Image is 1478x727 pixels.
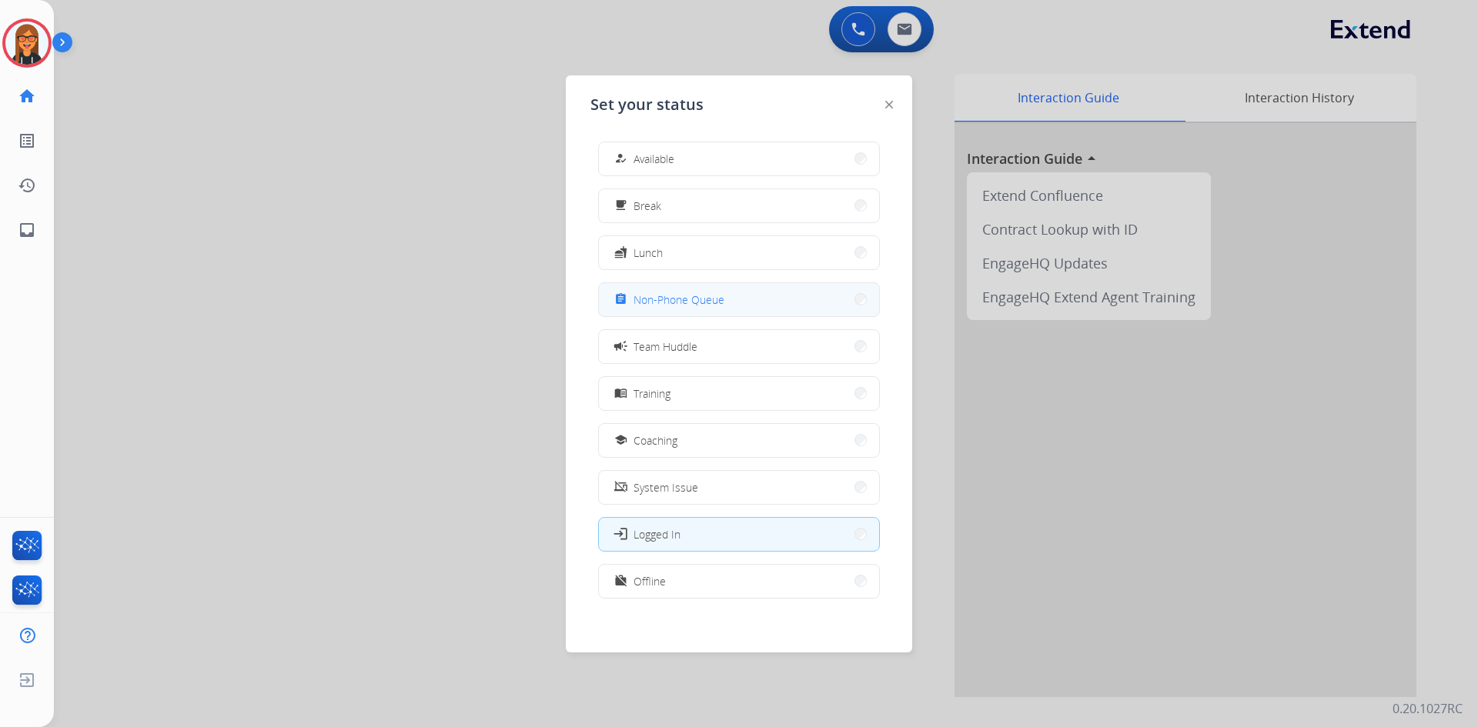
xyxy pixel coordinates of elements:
[599,424,879,457] button: Coaching
[614,434,627,447] mat-icon: school
[18,176,36,195] mat-icon: history
[599,189,879,222] button: Break
[634,432,677,449] span: Coaching
[590,94,704,115] span: Set your status
[614,387,627,400] mat-icon: menu_book
[614,199,627,212] mat-icon: free_breakfast
[599,236,879,269] button: Lunch
[614,481,627,494] mat-icon: phonelink_off
[614,246,627,259] mat-icon: fastfood
[599,377,879,410] button: Training
[614,293,627,306] mat-icon: assignment
[18,132,36,150] mat-icon: list_alt
[634,245,663,261] span: Lunch
[599,518,879,551] button: Logged In
[599,330,879,363] button: Team Huddle
[634,198,661,214] span: Break
[18,87,36,105] mat-icon: home
[634,292,724,308] span: Non-Phone Queue
[599,142,879,175] button: Available
[885,101,893,108] img: close-button
[613,526,628,542] mat-icon: login
[599,565,879,598] button: Offline
[634,338,697,355] span: Team Huddle
[599,471,879,504] button: System Issue
[634,151,674,167] span: Available
[18,221,36,239] mat-icon: inbox
[634,526,680,542] span: Logged In
[614,575,627,588] mat-icon: work_off
[5,22,48,65] img: avatar
[634,385,670,402] span: Training
[634,479,698,495] span: System Issue
[613,338,628,354] mat-icon: campaign
[1393,699,1463,718] p: 0.20.1027RC
[599,283,879,316] button: Non-Phone Queue
[614,152,627,165] mat-icon: how_to_reg
[634,573,666,589] span: Offline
